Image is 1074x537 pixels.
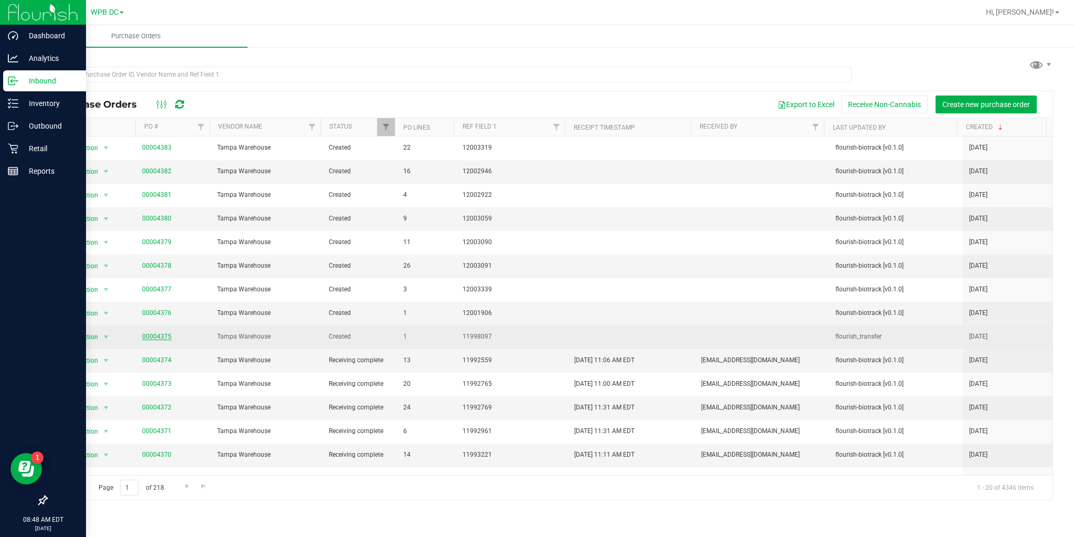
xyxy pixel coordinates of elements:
span: Created [329,214,391,224]
a: 00004373 [142,380,171,387]
a: 00004371 [142,427,171,435]
span: [DATE] [969,285,987,294]
span: select [99,235,112,250]
span: Tampa Warehouse [217,308,316,318]
span: flourish-biotrack [v0.1.0] [835,143,957,153]
a: 00004372 [142,404,171,411]
button: Receive Non-Cannabis [841,96,928,113]
span: [DATE] [969,403,987,413]
span: flourish-biotrack [v0.1.0] [835,379,957,389]
div: Actions [55,124,132,131]
span: select [99,164,112,179]
span: [DATE] [969,261,987,271]
span: [DATE] [969,355,987,365]
span: [EMAIL_ADDRESS][DOMAIN_NAME] [701,379,823,389]
a: 00004378 [142,262,171,269]
a: Filter [377,118,394,136]
span: flourish-biotrack [v0.1.0] [835,285,957,294]
a: Last Updated By [833,124,886,131]
span: Tampa Warehouse [217,332,316,342]
span: Tampa Warehouse [217,237,316,247]
span: 24 [403,473,450,483]
span: [DATE] 11:11 AM EDT [574,450,635,460]
span: Tampa Warehouse [217,355,316,365]
input: 1 [120,480,139,496]
a: 00004379 [142,238,171,246]
span: Receiving complete [329,355,391,365]
p: Outbound [18,120,81,132]
span: flourish-biotrack [v0.1.0] [835,426,957,436]
span: Tampa Warehouse [217,426,316,436]
span: flourish-biotrack [v0.1.0] [835,308,957,318]
a: Status [329,123,352,130]
span: select [99,141,112,155]
a: 00004382 [142,167,171,175]
span: Created [329,237,391,247]
a: Vendor Name [218,123,262,130]
iframe: Resource center unread badge [31,451,44,464]
inline-svg: Analytics [8,53,18,64]
p: Dashboard [18,29,81,42]
span: [DATE] [969,214,987,224]
span: Tampa Warehouse [217,473,316,483]
span: 1 - 20 of 4346 items [969,480,1042,496]
span: [DATE] 11:00 AM EDT [574,379,635,389]
span: 4 [403,190,450,200]
span: 11992769 [463,403,562,413]
span: flourish-biotrack [v0.1.0] [835,450,957,460]
p: [DATE] [5,524,81,532]
span: [DATE] [969,143,987,153]
inline-svg: Inventory [8,98,18,109]
span: flourish-biotrack [v0.1.0] [835,237,957,247]
span: Create new purchase order [942,100,1030,109]
span: select [99,448,112,462]
span: 11992559 [463,355,562,365]
span: 1 [403,332,450,342]
span: [DATE] [969,308,987,318]
span: flourish-biotrack [v0.1.0] [835,355,957,365]
span: Tampa Warehouse [217,143,316,153]
a: 00004374 [142,356,171,364]
span: Page of 218 [90,480,173,496]
span: [DATE] [969,190,987,200]
a: PO Lines [403,124,430,131]
span: Tampa Warehouse [217,190,316,200]
span: 14 [403,450,450,460]
a: PO # [144,123,158,130]
span: flourish-biotrack [v0.1.0] [835,403,957,413]
span: 12003339 [463,285,562,294]
span: [DATE] [969,332,987,342]
span: [DATE] [969,166,987,176]
span: [DATE] 10:17 AM EDT [574,473,635,483]
span: [DATE] 11:31 AM EDT [574,403,635,413]
span: 13 [403,355,450,365]
p: Reports [18,165,81,177]
span: [DATE] [969,426,987,436]
p: Retail [18,142,81,155]
inline-svg: Inbound [8,76,18,86]
p: 08:48 AM EDT [5,515,81,524]
a: Filter [547,118,565,136]
span: select [99,353,112,368]
a: 00004377 [142,286,171,293]
span: Tampa Warehouse [217,214,316,224]
span: [DATE] 11:31 AM EDT [574,426,635,436]
span: Created [329,332,391,342]
span: Created [329,190,391,200]
a: Filter [303,118,320,136]
span: 12003319 [463,143,562,153]
span: Created [329,308,391,318]
span: 20 [403,379,450,389]
span: Created [329,261,391,271]
a: 00004381 [142,191,171,198]
span: flourish_transfer [835,332,957,342]
p: Analytics [18,52,81,65]
span: select [99,330,112,344]
span: [EMAIL_ADDRESS][DOMAIN_NAME] [701,426,823,436]
span: select [99,471,112,486]
a: 00004376 [142,309,171,317]
span: select [99,306,112,321]
span: Tampa Warehouse [217,261,316,271]
span: select [99,212,112,226]
span: [DATE] [969,450,987,460]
